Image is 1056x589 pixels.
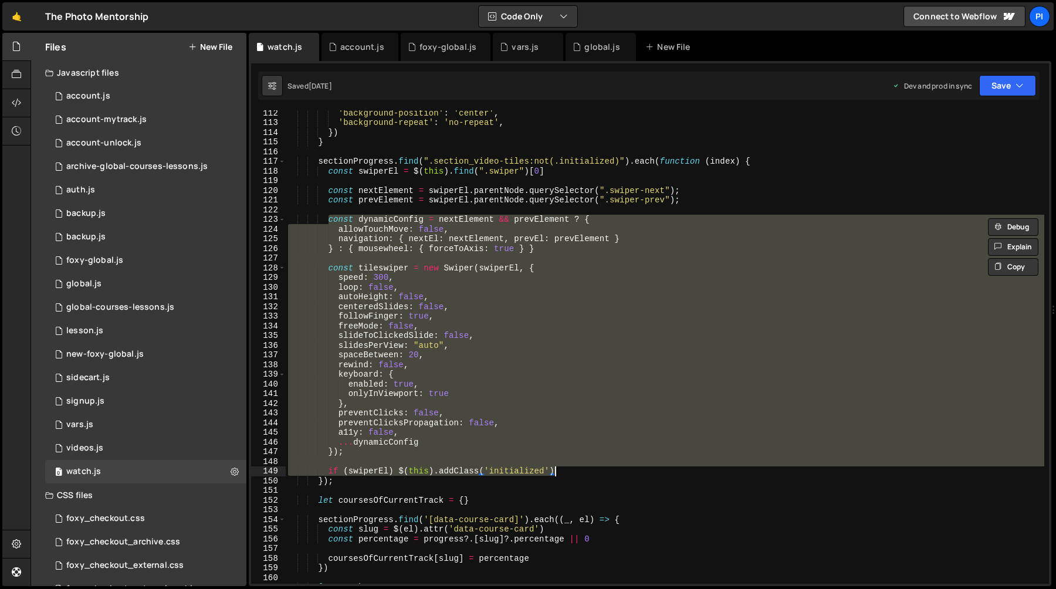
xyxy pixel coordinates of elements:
div: 13533/34219.js [45,249,246,272]
div: 13533/43446.js [45,366,246,390]
div: foxy-global.js [419,41,476,53]
div: Dev and prod in sync [892,81,972,91]
div: 13533/39483.js [45,272,246,296]
div: 13533/42246.js [45,436,246,460]
button: Explain [988,238,1038,256]
div: 155 [251,524,286,534]
div: vars.js [66,419,93,430]
div: foxy_checkout_external.css [66,560,184,571]
div: backup.js [66,232,106,242]
div: 122 [251,205,286,215]
div: 13533/38628.js [45,108,246,131]
span: 0 [55,468,62,478]
div: 144 [251,418,286,428]
div: 13533/34220.js [45,84,246,108]
div: 13533/45031.js [45,202,246,225]
div: 133 [251,312,286,321]
button: New File [188,42,232,52]
div: 13533/38527.js [45,460,246,483]
div: 115 [251,137,286,147]
div: 153 [251,505,286,515]
div: sidecart.js [66,373,110,383]
div: 13533/41206.js [45,131,246,155]
div: Javascript files [31,61,246,84]
div: 113 [251,118,286,128]
div: 147 [251,447,286,457]
a: Pi [1029,6,1050,27]
div: 136 [251,341,286,351]
div: 154 [251,515,286,525]
button: Debug [988,218,1038,236]
button: Code Only [479,6,577,27]
div: archive-global-courses-lessons.js [66,161,208,172]
div: 112 [251,109,286,119]
div: watch.js [66,466,101,477]
div: 138 [251,360,286,370]
div: 13533/34034.js [45,178,246,202]
div: 13533/35472.js [45,319,246,343]
div: 131 [251,292,286,302]
div: account-mytrack.js [66,114,147,125]
div: 159 [251,563,286,573]
a: 🤙 [2,2,31,31]
div: 13533/35364.js [45,390,246,413]
div: [DATE] [309,81,332,91]
div: 139 [251,370,286,380]
div: 13533/40053.js [45,343,246,366]
div: global.js [66,279,101,289]
div: 120 [251,186,286,196]
div: 134 [251,321,286,331]
div: account.js [340,41,384,53]
div: 114 [251,128,286,138]
button: Copy [988,258,1038,276]
div: 119 [251,176,286,186]
div: CSS files [31,483,246,507]
div: watch.js [268,41,302,53]
div: 125 [251,234,286,244]
div: foxy-global.js [66,255,123,266]
div: 123 [251,215,286,225]
div: 13533/38978.js [45,413,246,436]
div: 124 [251,225,286,235]
div: 141 [251,389,286,399]
div: 13533/38507.css [45,507,246,530]
div: global-courses-lessons.js [66,302,174,313]
div: 126 [251,244,286,254]
div: account.js [66,91,110,101]
div: 148 [251,457,286,467]
div: 121 [251,195,286,205]
div: 152 [251,496,286,506]
div: 13533/44030.css [45,530,246,554]
div: signup.js [66,396,104,407]
div: global.js [584,41,620,53]
div: 158 [251,554,286,564]
div: 117 [251,157,286,167]
div: The Photo Mentorship [45,9,148,23]
div: 13533/45030.js [45,225,246,249]
div: 150 [251,476,286,486]
div: 140 [251,380,286,390]
div: 13533/43968.js [45,155,246,178]
div: 145 [251,428,286,438]
div: 160 [251,573,286,583]
h2: Files [45,40,66,53]
div: foxy_checkout.css [66,513,145,524]
div: 129 [251,273,286,283]
div: 130 [251,283,286,293]
div: 127 [251,253,286,263]
div: backup.js [66,208,106,219]
div: 143 [251,408,286,418]
div: 156 [251,534,286,544]
div: 13533/38747.css [45,554,246,577]
div: 146 [251,438,286,448]
div: 157 [251,544,286,554]
div: 128 [251,263,286,273]
div: 149 [251,466,286,476]
div: new-foxy-global.js [66,349,144,360]
div: 116 [251,147,286,157]
div: New File [645,41,695,53]
div: 118 [251,167,286,177]
div: 132 [251,302,286,312]
div: 137 [251,350,286,360]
